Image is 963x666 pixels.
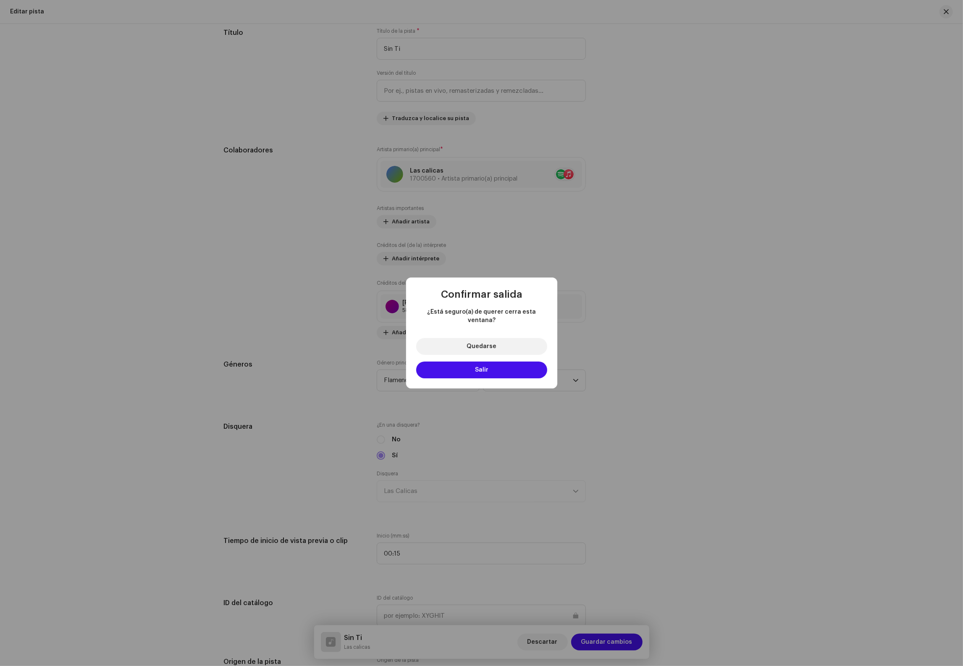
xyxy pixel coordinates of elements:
span: Quedarse [467,343,496,349]
span: ¿Está seguro(a) de querer cerra esta ventana? [416,308,547,325]
button: Salir [416,362,547,378]
span: Salir [475,367,488,373]
button: Quedarse [416,338,547,355]
span: Confirmar salida [441,289,522,299]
